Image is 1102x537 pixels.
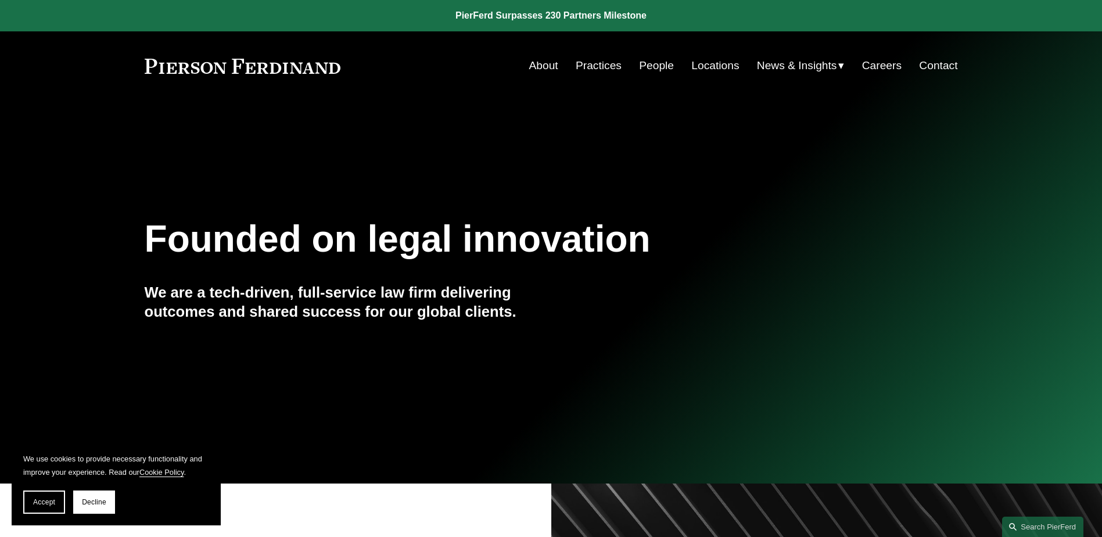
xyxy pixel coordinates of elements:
[139,468,184,477] a: Cookie Policy
[639,55,674,77] a: People
[691,55,739,77] a: Locations
[529,55,558,77] a: About
[33,498,55,506] span: Accept
[757,56,837,76] span: News & Insights
[145,283,551,321] h4: We are a tech-driven, full-service law firm delivering outcomes and shared success for our global...
[23,452,209,479] p: We use cookies to provide necessary functionality and improve your experience. Read our .
[23,491,65,514] button: Accept
[757,55,845,77] a: folder dropdown
[919,55,957,77] a: Contact
[12,441,221,525] section: Cookie banner
[1002,517,1083,537] a: Search this site
[862,55,902,77] a: Careers
[576,55,622,77] a: Practices
[73,491,115,514] button: Decline
[82,498,106,506] span: Decline
[145,218,823,260] h1: Founded on legal innovation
